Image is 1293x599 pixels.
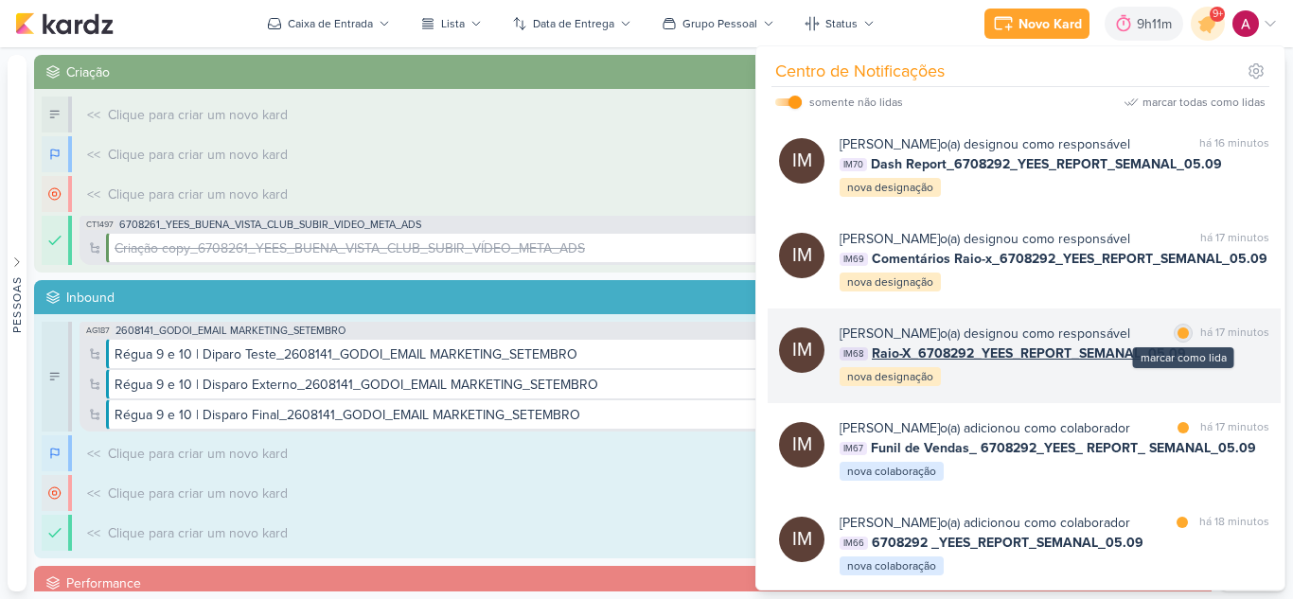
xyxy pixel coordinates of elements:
div: Régua 9 e 10 | Disparo Externo_2608141_GODOI_EMAIL MARKETING_SETEMBRO [115,375,598,395]
div: FAZER [42,322,72,432]
div: o(a) designou como responsável [840,324,1130,344]
div: nova designação [840,178,941,197]
span: IM67 [840,442,867,455]
b: [PERSON_NAME] [840,136,940,152]
div: o(a) adicionou como colaborador [840,513,1130,533]
div: nova colaboração [840,462,944,481]
span: Funil de Vendas_ 6708292_YEES_ REPORT_ SEMANAL_05.09 [871,438,1256,458]
div: Isabella Machado Guimarães [779,233,824,278]
div: há 17 minutos [1200,229,1269,249]
div: há 16 minutos [1199,134,1269,154]
div: Régua 9 e 10 | Diparo Teste_2608141_GODOI_EMAIL MARKETING_SETEMBRO [115,344,916,364]
div: FAZENDO [42,435,72,471]
span: IM70 [840,158,867,171]
div: nova designação [840,273,941,291]
div: AGUARDANDO [42,475,72,511]
div: Criação copy_6708261_YEES_BUENA_VISTA_CLUB_SUBIR_VÍDEO_META_ADS [115,238,766,258]
div: Régua 9 e 10 | Disparo Final_2608141_GODOI_EMAIL MARKETING_SETEMBRO [115,405,580,425]
span: 6708261_YEES_BUENA_VISTA_CLUB_SUBIR_VÍDEO_META_ADS [119,220,421,230]
b: [PERSON_NAME] [840,420,940,436]
span: 9+ [1213,7,1223,22]
div: Régua 9 e 10 | Disparo Final_2608141_GODOI_EMAIL MARKETING_SETEMBRO [115,405,914,425]
div: Isabella Machado Guimarães [779,517,824,562]
b: [PERSON_NAME] [840,515,940,531]
div: Inbound [66,288,1168,308]
div: FAZENDO [42,136,72,172]
span: AG187 [84,326,112,336]
div: o(a) adicionou como colaborador [840,418,1130,438]
div: 9h11m [1137,14,1178,34]
div: nova colaboração [840,556,944,575]
img: Alessandra Gomes [1232,10,1259,37]
div: há 17 minutos [1200,418,1269,438]
div: nova designação [840,367,941,386]
div: Isabella Machado Guimarães [779,327,824,373]
span: 2608141_GODOI_EMAIL MARKETING_SETEMBRO [115,326,345,336]
div: FInalizado [42,216,72,265]
p: IM [792,526,812,553]
div: o(a) designou como responsável [840,229,1130,249]
button: Pessoas [8,55,27,591]
b: [PERSON_NAME] [840,231,940,247]
button: Novo Kard [984,9,1089,39]
div: há 17 minutos [1200,324,1269,344]
div: Centro de Notificações [775,59,945,84]
span: CT1497 [84,220,115,230]
div: somente não lidas [809,94,903,111]
div: AGUARDANDO [42,176,72,212]
div: Novo Kard [1018,14,1082,34]
div: Criação copy_6708261_YEES_BUENA_VISTA_CLUB_SUBIR_VÍDEO_META_ADS [115,238,585,258]
img: kardz.app [15,12,114,35]
p: IM [792,242,812,269]
div: há 18 minutos [1199,513,1269,533]
div: o(a) designou como responsável [840,134,1130,154]
span: IM68 [840,347,868,361]
p: IM [792,148,812,174]
div: FAZER [42,97,72,132]
p: IM [792,337,812,363]
div: marcar todas como lidas [1142,94,1266,111]
div: Performance [66,573,1168,593]
span: IM69 [840,253,868,266]
div: Isabella Machado Guimarães [779,138,824,184]
span: Dash Report_6708292_YEES_REPORT_SEMANAL_05.09 [871,154,1222,174]
div: marcar como lida [1133,347,1234,368]
p: IM [792,432,812,458]
div: Criação [66,62,1168,82]
div: Régua 9 e 10 | Disparo Externo_2608141_GODOI_EMAIL MARKETING_SETEMBRO [115,375,916,395]
div: Isabella Machado Guimarães [779,422,824,467]
span: Comentários Raio-x_6708292_YEES_REPORT_SEMANAL_05.09 [872,249,1267,269]
span: IM66 [840,537,868,550]
div: Pessoas [9,275,26,332]
span: Raio-X_6708292_YEES_REPORT_SEMANAL_05.09 [872,344,1186,363]
div: FInalizado [42,515,72,551]
b: [PERSON_NAME] [840,326,940,342]
div: Régua 9 e 10 | Diparo Teste_2608141_GODOI_EMAIL MARKETING_SETEMBRO [115,344,577,364]
span: 6708292 _YEES_REPORT_SEMANAL_05.09 [872,533,1143,553]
